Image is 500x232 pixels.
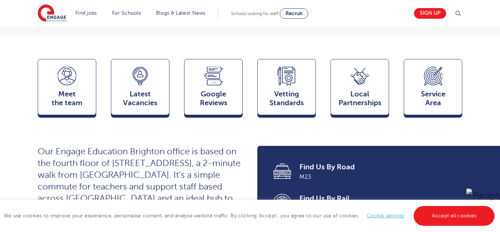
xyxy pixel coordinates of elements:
[156,10,206,16] a: Blogs & Latest News
[75,10,97,16] a: Find jobs
[299,162,452,172] span: Find Us By Road
[4,213,496,218] span: We use cookies to improve your experience, personalise content, and analyse website traffic. By c...
[112,10,141,16] a: For Schools
[257,59,316,118] a: VettingStandards
[42,90,92,107] span: Meet the team
[414,8,446,19] a: Sign up
[231,11,278,16] span: Schools looking for staff
[184,59,243,118] a: GoogleReviews
[414,206,495,226] a: Accept all cookies
[38,59,96,118] a: Meetthe team
[38,4,66,23] img: Engage Education
[335,90,385,107] span: Local Partnerships
[408,90,458,107] span: Service Area
[299,194,452,204] span: Find Us By Rail
[404,59,462,118] a: ServiceArea
[188,90,239,107] span: Google Reviews
[367,213,404,218] a: Cookie settings
[286,11,302,16] span: Recruit
[261,90,312,107] span: Vetting Standards
[299,172,452,182] span: M23
[331,59,389,118] a: Local Partnerships
[115,90,165,107] span: Latest Vacancies
[111,59,169,118] a: LatestVacancies
[280,8,308,19] a: Recruit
